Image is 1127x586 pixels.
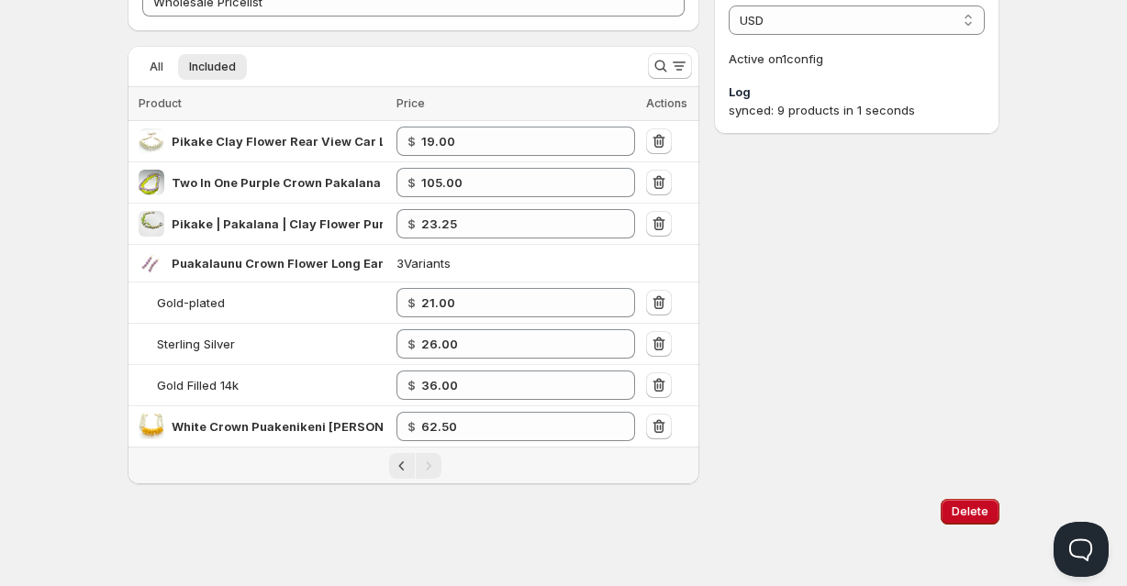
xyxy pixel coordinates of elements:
[407,378,416,393] strong: $
[407,175,416,190] strong: $
[157,295,225,310] span: Gold-plated
[421,127,608,156] input: 38.00
[952,504,988,519] span: Delete
[421,370,608,400] input: 72.00
[407,337,416,351] strong: $
[157,376,239,394] div: Gold Filled 14k
[396,96,425,110] span: Price
[157,335,235,353] div: Sterling Silver
[157,337,235,351] span: Sterling Silver
[729,83,985,101] h3: Log
[157,293,225,312] div: Gold-plated
[407,419,416,434] strong: $
[172,256,416,271] span: Puakalaunu Crown Flower Long Earrings
[172,132,383,150] div: Pikake Clay Flower Rear View Car Lei Multi Function
[391,245,641,282] td: 3 Variants
[172,254,383,272] div: Puakalaunu Crown Flower Long Earrings
[421,288,608,317] input: 42.00
[172,419,596,434] span: White Crown Puakenikeni [PERSON_NAME] | Purse Bag Multifunctional
[189,60,236,74] span: Included
[407,216,416,231] strong: $
[157,378,239,393] span: Gold Filled 14k
[941,499,999,525] button: Delete
[172,216,513,231] span: Pikake | Pakalana | Clay Flower Purse Lei | Multi Purpose
[389,453,415,479] button: Previous
[139,96,182,110] span: Product
[172,134,485,149] span: Pikake Clay Flower Rear View Car Lei Multi Function
[407,295,416,310] strong: $
[729,101,985,119] div: synced: 9 products in 1 seconds
[172,417,383,436] div: White Crown Puakenikeni Clay Lei | Purse Bag Multifunctional
[128,447,699,484] nav: Pagination
[172,215,383,233] div: Pikake | Pakalana | Clay Flower Purse Lei | Multi Purpose
[172,173,383,192] div: Two In One Purple Crown Pakalana Clay Lei 40’’
[646,96,687,110] span: Actions
[407,134,416,149] strong: $
[729,50,985,68] p: Active on 1 config
[1054,522,1109,577] iframe: Help Scout Beacon - Open
[421,329,608,359] input: 52.00
[172,175,511,190] span: Two In One Purple Crown Pakalana [PERSON_NAME] 40’’
[421,412,608,441] input: 125.00
[421,168,608,197] input: 210.00
[150,60,163,74] span: All
[421,209,608,238] input: 46.50
[648,53,692,79] button: Search and filter results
